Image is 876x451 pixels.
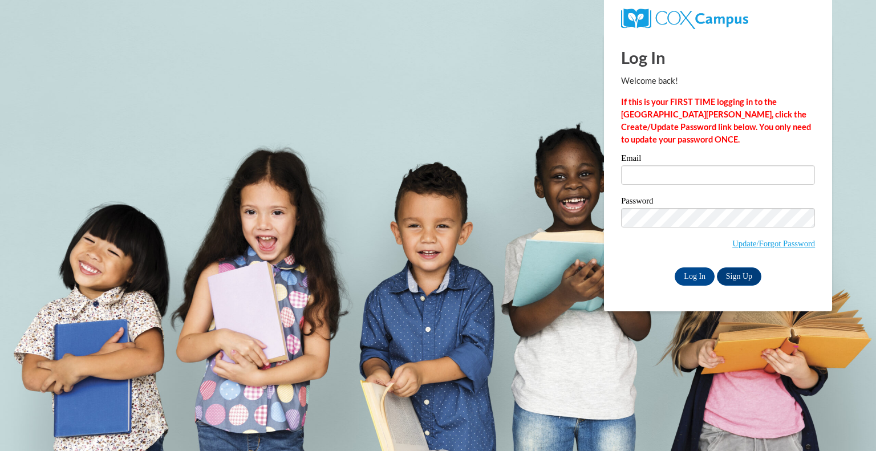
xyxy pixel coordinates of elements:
a: Update/Forgot Password [732,239,815,248]
strong: If this is your FIRST TIME logging in to the [GEOGRAPHIC_DATA][PERSON_NAME], click the Create/Upd... [621,97,811,144]
a: Sign Up [717,267,761,286]
input: Log In [675,267,715,286]
label: Email [621,154,815,165]
img: COX Campus [621,9,748,29]
a: COX Campus [621,13,748,23]
p: Welcome back! [621,75,815,87]
label: Password [621,197,815,208]
h1: Log In [621,46,815,69]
